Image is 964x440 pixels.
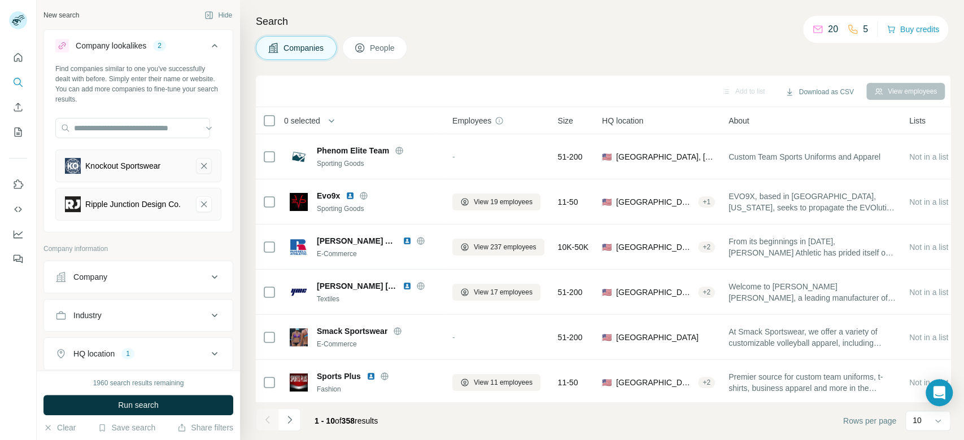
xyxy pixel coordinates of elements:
button: Quick start [9,47,27,68]
span: Not in a list [909,333,948,342]
button: Use Surfe API [9,199,27,219]
button: Navigate to next page [278,408,301,431]
button: Search [9,72,27,93]
img: Logo of Yarrington Mills [290,283,308,301]
span: Employees [452,115,491,126]
button: Buy credits [887,21,939,37]
img: LinkedIn logo [403,281,412,291]
span: [GEOGRAPHIC_DATA], [US_STATE] [616,377,693,388]
span: 0 selected [284,115,320,126]
button: Company [44,263,233,291]
button: Enrich CSV [9,97,27,117]
span: Sports Plus [317,371,361,382]
span: Not in a list [909,152,948,161]
div: 1960 search results remaining [93,378,184,388]
div: Company lookalikes [76,40,146,51]
span: [GEOGRAPHIC_DATA] [616,332,699,343]
span: Companies [283,42,325,54]
span: At Smack Sportswear, we offer a variety of customizable volleyball apparel, including sublimation... [729,326,896,349]
button: Ripple Junction Design Co.-remove-button [196,196,212,212]
div: HQ location [73,348,115,359]
div: E-Commerce [317,339,439,349]
span: 1 - 10 [315,416,335,425]
span: 51-200 [558,287,583,298]
button: View 11 employees [452,374,540,391]
span: Custom Team Sports Uniforms and Apparel [729,151,880,162]
img: Ripple Junction Design Co.-logo [65,196,81,212]
span: Size [558,115,573,126]
div: Fashion [317,384,439,394]
div: Sporting Goods [317,204,439,214]
div: 2 [153,41,166,51]
div: Ripple Junction Design Co. [85,199,181,210]
button: Use Surfe on LinkedIn [9,174,27,195]
button: Dashboard [9,224,27,244]
span: Evo9x [317,190,340,201]
span: Rows per page [843,415,896,426]
button: HQ location1 [44,340,233,367]
button: Share filters [177,422,233,433]
img: Logo of Russell Athletic [290,238,308,256]
span: View 237 employees [474,242,536,252]
span: About [729,115,749,126]
span: 🇺🇸 [602,377,612,388]
img: Logo of Evo9x [290,193,308,211]
img: Logo of Smack Sportswear [290,328,308,346]
div: Open Intercom Messenger [926,379,953,406]
span: 11-50 [558,377,578,388]
span: [GEOGRAPHIC_DATA], [US_STATE] [616,151,715,162]
img: Logo of Phenom Elite Team [290,148,308,166]
div: + 2 [698,242,715,252]
span: HQ location [602,115,643,126]
span: Welcome to [PERSON_NAME] [PERSON_NAME], a leading manufacturer of performance textiles for athlet... [729,281,896,303]
span: Not in a list [909,197,948,206]
div: 1 [121,349,134,359]
div: Knockout Sportswear [85,160,160,171]
button: Hide [197,7,240,24]
span: 11-50 [558,196,578,208]
button: Feedback [9,249,27,269]
span: 51-200 [558,332,583,343]
p: 10 [913,415,922,426]
span: From its beginnings in [DATE], [PERSON_NAME] Athletic has prided itself on the quality and value ... [729,236,896,258]
button: Download as CSV [777,83,861,100]
span: View 19 employees [474,197,533,207]
h4: Search [256,14,950,29]
div: Industry [73,310,102,321]
span: View 17 employees [474,287,533,297]
span: Run search [118,399,159,411]
span: 🇺🇸 [602,332,612,343]
span: EVO9X, based in [GEOGRAPHIC_DATA], [US_STATE], seeks to propagate the EVOlution of sportswear. Us... [729,191,896,213]
button: View 19 employees [452,193,540,210]
p: 5 [863,23,868,36]
span: of [335,416,342,425]
button: Company lookalikes2 [44,32,233,64]
div: Find companies similar to one you've successfully dealt with before. Simply enter their name or w... [55,64,221,104]
span: 🇺🇸 [602,241,612,253]
span: 51-200 [558,151,583,162]
button: Clear [43,422,76,433]
span: 358 [342,416,355,425]
span: Lists [909,115,926,126]
span: 🇺🇸 [602,196,612,208]
span: 10K-50K [558,241,588,253]
span: 🇺🇸 [602,287,612,298]
button: View 237 employees [452,239,544,256]
button: Run search [43,395,233,415]
span: [GEOGRAPHIC_DATA] [616,241,693,253]
span: Premier source for custom team uniforms, t-shirts, business apparel and more in the [US_STATE][GE... [729,371,896,394]
img: Logo of Sports Plus [290,373,308,391]
span: [PERSON_NAME] Athletic [317,235,397,247]
span: 🇺🇸 [602,151,612,162]
span: Phenom Elite Team [317,145,389,156]
div: + 2 [698,287,715,297]
button: View 17 employees [452,284,540,301]
div: New search [43,10,79,20]
button: Knockout Sportswear-remove-button [196,158,212,174]
p: Company information [43,244,233,254]
img: LinkedIn logo [367,372,376,381]
span: [GEOGRAPHIC_DATA], [US_STATE] [616,196,693,208]
div: Textiles [317,294,439,304]
div: Company [73,271,107,283]
span: [GEOGRAPHIC_DATA], [US_STATE] [616,287,693,298]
